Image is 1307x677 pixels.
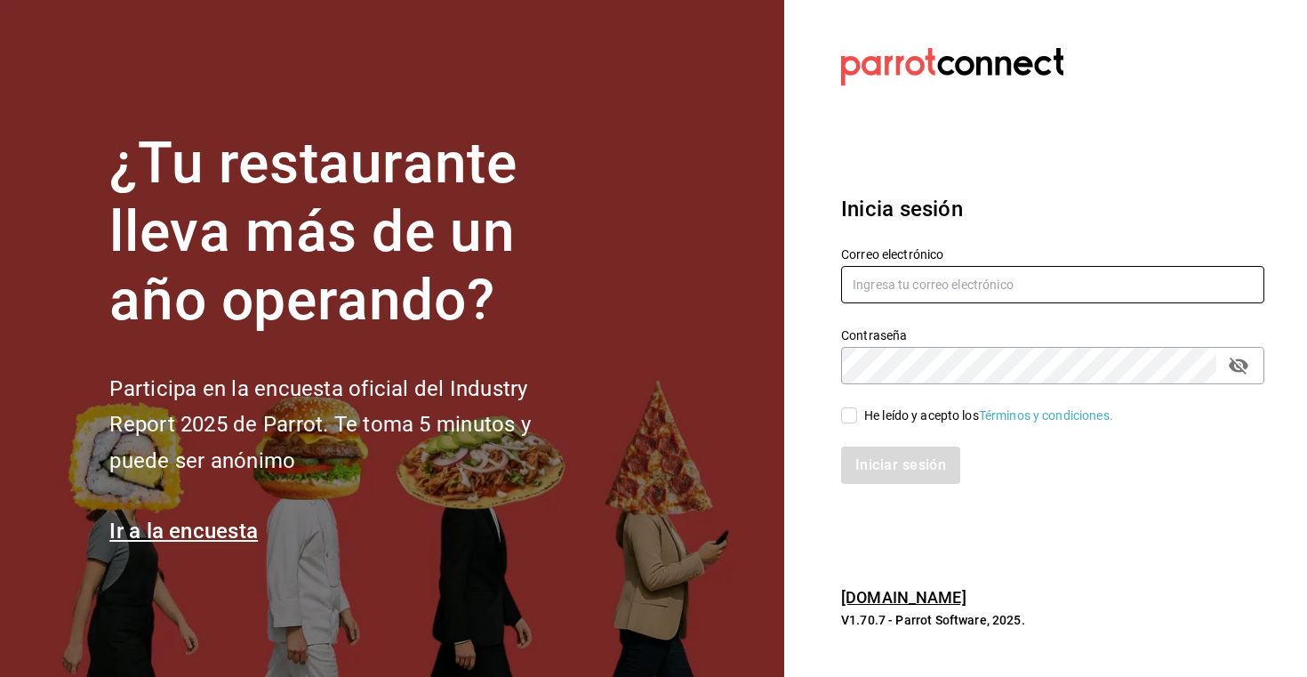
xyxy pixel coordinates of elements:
div: He leído y acepto los [864,407,1113,425]
h1: ¿Tu restaurante lleva más de un año operando? [109,130,589,334]
p: V1.70.7 - Parrot Software, 2025. [841,611,1264,629]
a: Ir a la encuesta [109,519,258,544]
a: [DOMAIN_NAME] [841,588,966,607]
a: Términos y condiciones. [979,408,1113,423]
input: Ingresa tu correo electrónico [841,266,1264,303]
h2: Participa en la encuesta oficial del Industry Report 2025 de Parrot. Te toma 5 minutos y puede se... [109,371,589,480]
label: Correo electrónico [841,248,1264,261]
label: Contraseña [841,329,1264,342]
button: passwordField [1223,351,1254,381]
h3: Inicia sesión [841,193,1264,225]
